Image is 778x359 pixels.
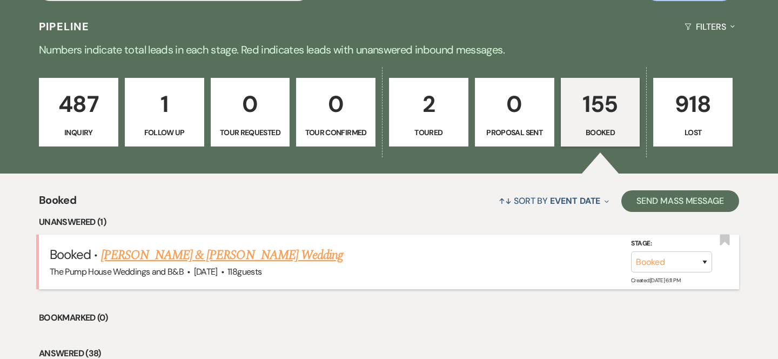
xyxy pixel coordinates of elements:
[46,127,111,138] p: Inquiry
[39,78,118,147] a: 487Inquiry
[550,195,600,207] span: Event Date
[132,127,197,138] p: Follow Up
[296,78,375,147] a: 0Tour Confirmed
[227,266,261,277] span: 118 guests
[125,78,204,147] a: 1Follow Up
[211,78,290,147] a: 0Tour Requested
[660,86,726,122] p: 918
[50,246,91,263] span: Booked
[494,187,613,215] button: Sort By Event Date
[396,127,461,138] p: Toured
[132,86,197,122] p: 1
[39,311,739,325] li: Bookmarked (0)
[653,78,733,147] a: 918Lost
[499,195,512,207] span: ↑↓
[680,12,739,41] button: Filters
[39,192,76,215] span: Booked
[568,86,633,122] p: 155
[568,127,633,138] p: Booked
[101,245,343,265] a: [PERSON_NAME] & [PERSON_NAME] Wedding
[303,127,368,138] p: Tour Confirmed
[218,127,283,138] p: Tour Requested
[194,266,218,277] span: [DATE]
[561,78,640,147] a: 155Booked
[389,78,468,147] a: 2Toured
[660,127,726,138] p: Lost
[218,86,283,122] p: 0
[46,86,111,122] p: 487
[39,215,739,229] li: Unanswered (1)
[396,86,461,122] p: 2
[475,78,554,147] a: 0Proposal Sent
[631,238,712,250] label: Stage:
[631,277,680,284] span: Created: [DATE] 6:11 PM
[50,266,184,277] span: The Pump House Weddings and B&B
[482,127,547,138] p: Proposal Sent
[621,190,739,212] button: Send Mass Message
[39,19,90,34] h3: Pipeline
[482,86,547,122] p: 0
[303,86,368,122] p: 0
